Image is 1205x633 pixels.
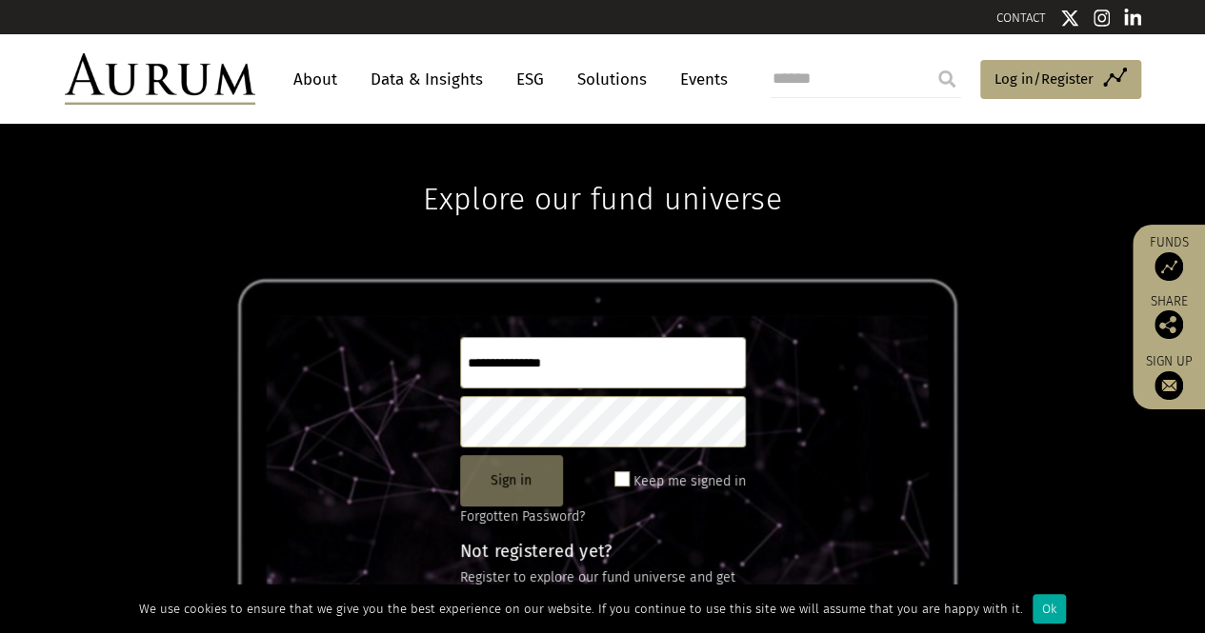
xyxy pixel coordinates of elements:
input: Submit [928,60,966,98]
a: Events [671,62,728,97]
img: Sign up to our newsletter [1155,371,1183,400]
span: Log in/Register [994,68,1094,90]
h1: Explore our fund universe [423,124,781,217]
img: Share this post [1155,310,1183,339]
a: CONTACT [996,10,1046,25]
img: Instagram icon [1094,9,1111,28]
p: Register to explore our fund universe and get access to: [460,567,746,610]
img: Twitter icon [1060,9,1079,28]
img: Aurum [65,53,255,105]
button: Sign in [460,455,563,506]
a: Funds [1142,234,1195,281]
a: Data & Insights [361,62,492,97]
a: ESG [507,62,553,97]
label: Keep me signed in [633,470,746,493]
img: Linkedin icon [1124,9,1141,28]
a: Log in/Register [980,60,1141,100]
a: About [284,62,347,97]
img: Access Funds [1155,252,1183,281]
div: Share [1142,295,1195,339]
a: Sign up [1142,353,1195,400]
h4: Not registered yet? [460,543,746,560]
a: Forgotten Password? [460,508,585,524]
a: Solutions [568,62,656,97]
div: Ok [1033,594,1066,623]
